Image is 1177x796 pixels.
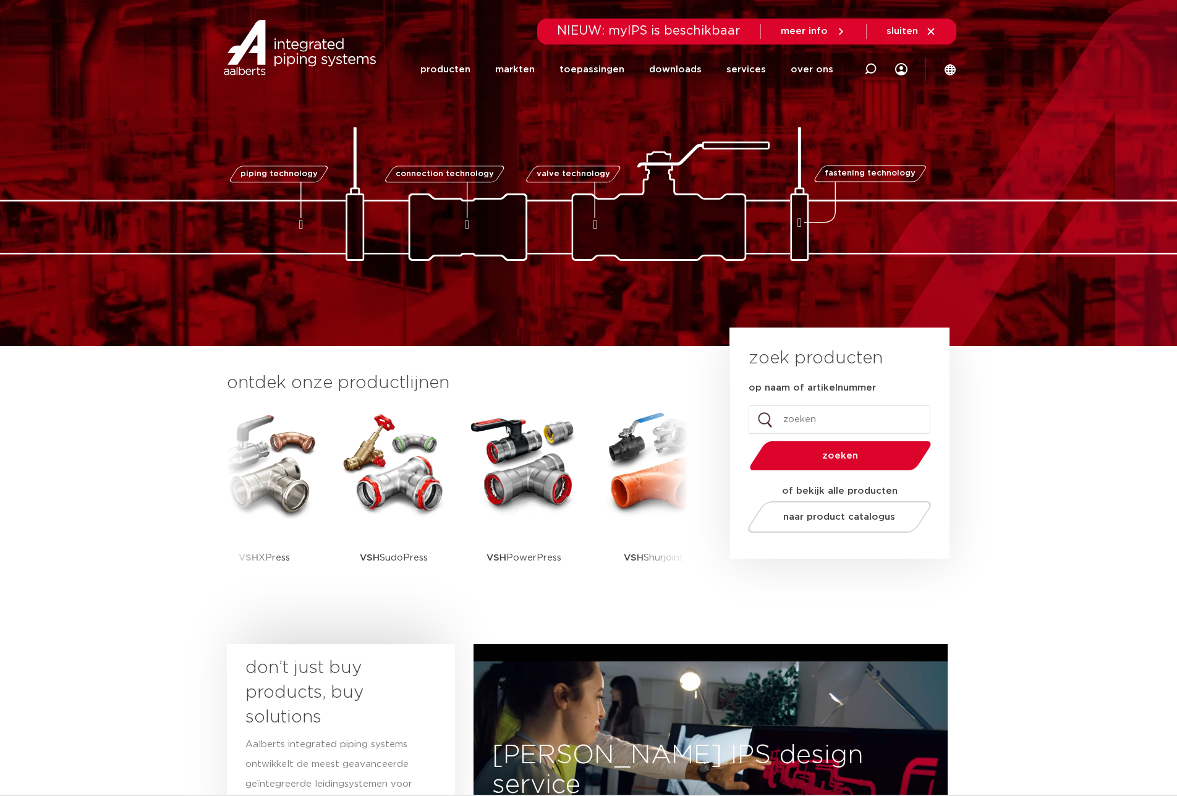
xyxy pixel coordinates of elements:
[245,656,414,730] h3: don’t just buy products, buy solutions
[624,553,644,562] strong: VSH
[239,519,290,596] p: XPress
[781,27,828,36] span: meer info
[487,553,506,562] strong: VSH
[487,519,561,596] p: PowerPress
[781,26,846,37] a: meer info
[726,44,766,95] a: services
[420,44,833,95] nav: Menu
[749,382,876,394] label: op naam of artikelnummer
[825,170,916,178] span: fastening technology
[536,170,610,178] span: valve technology
[227,371,688,396] h3: ontdek onze productlijnen
[895,44,907,95] div: my IPS
[557,25,741,37] span: NIEUW: myIPS is beschikbaar
[782,486,898,496] strong: of bekijk alle producten
[649,44,702,95] a: downloads
[338,408,449,596] a: VSHSudoPress
[420,44,470,95] a: producten
[784,512,896,522] span: naar product catalogus
[360,519,428,596] p: SudoPress
[208,408,320,596] a: VSHXPress
[239,553,258,562] strong: VSH
[749,346,883,371] h3: zoek producten
[749,405,930,434] input: zoeken
[495,44,535,95] a: markten
[559,44,624,95] a: toepassingen
[745,501,935,533] a: naar product catalogus
[624,519,684,596] p: Shurjoint
[240,170,317,178] span: piping technology
[745,440,937,472] button: zoeken
[468,408,579,596] a: VSHPowerPress
[886,27,918,36] span: sluiten
[791,44,833,95] a: over ons
[396,170,494,178] span: connection technology
[360,553,380,562] strong: VSH
[886,26,937,37] a: sluiten
[598,408,709,596] a: VSHShurjoint
[781,451,899,460] span: zoeken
